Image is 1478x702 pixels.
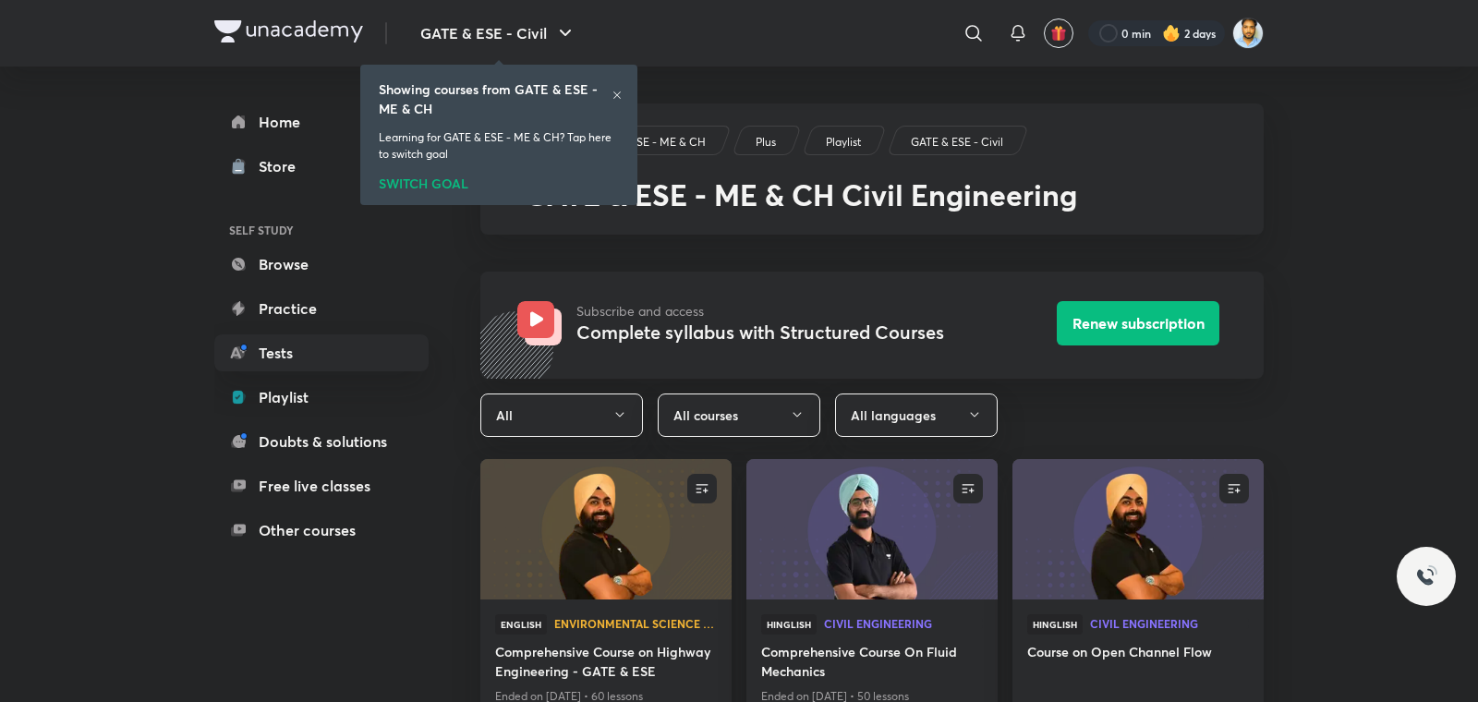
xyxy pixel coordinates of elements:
button: Renew subscription [1057,301,1219,345]
img: Avatar [517,301,562,345]
p: Subscribe and access [562,301,944,321]
span: Civil Engineering [824,618,983,629]
img: new-thumbnail [478,457,733,600]
a: Civil Engineering [824,618,983,631]
a: Other courses [214,512,429,549]
a: new-thumbnail [746,459,998,599]
a: GATE & ESE - Civil [908,134,1007,151]
h6: SELF STUDY [214,214,429,246]
p: GATE & ESE - ME & CH [589,134,706,151]
a: Tests [214,334,429,371]
a: Practice [214,290,429,327]
a: Comprehensive Course On Fluid Mechanics [761,642,983,684]
h3: Complete syllabus with Structured Courses [562,321,944,344]
a: Plus [753,134,780,151]
button: All languages [835,393,998,437]
div: Store [259,155,307,177]
h6: Showing courses from GATE & ESE - ME & CH [379,79,612,118]
span: Hinglish [1027,614,1083,635]
button: GATE & ESE - Civil [409,15,588,52]
a: Playlist [823,134,865,151]
a: Environmental Science and Engineering [554,618,717,631]
p: GATE & ESE - Civil [911,134,1003,151]
span: Civil Engineering [1090,618,1249,629]
p: Learning for GATE & ESE - ME & CH? Tap here to switch goal [379,129,619,163]
img: Company Logo [214,20,363,42]
a: Browse [214,246,429,283]
a: GATE & ESE - ME & CH [587,134,709,151]
button: avatar [1044,18,1073,48]
img: new-thumbnail [1010,457,1266,600]
img: Kunal Pradeep [1232,18,1264,49]
a: Playlist [214,379,429,416]
img: avatar [1050,25,1067,42]
button: All courses [658,393,820,437]
span: Hinglish [761,614,817,635]
button: All [480,393,643,437]
a: new-thumbnail [480,459,732,599]
p: Playlist [826,134,861,151]
a: Course on Open Channel Flow [1027,642,1249,665]
a: Comprehensive Course on Highway Engineering - GATE & ESE [495,642,717,684]
img: new-thumbnail [744,457,999,600]
span: English [495,614,547,635]
a: Company Logo [214,20,363,47]
img: ttu [1415,565,1437,587]
span: Environmental Science and Engineering [554,618,717,629]
img: streak [1162,24,1181,42]
a: Doubts & solutions [214,423,429,460]
div: SWITCH GOAL [379,170,619,190]
a: Free live classes [214,467,429,504]
span: GATE & ESE - ME & CH Civil Engineering [525,175,1077,214]
a: Store [214,148,429,185]
p: Plus [756,134,776,151]
a: new-thumbnail [1012,459,1264,599]
a: Civil Engineering [1090,618,1249,631]
a: Home [214,103,429,140]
